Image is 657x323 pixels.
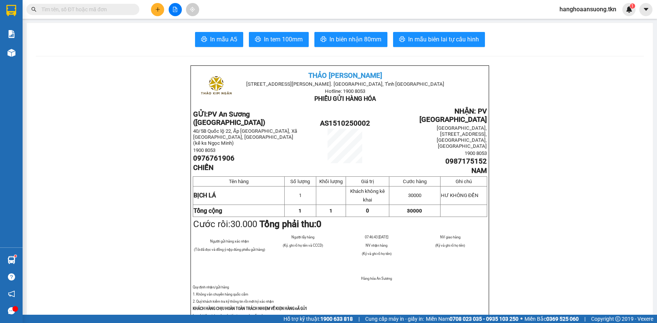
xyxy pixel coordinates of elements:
[314,95,376,102] span: PHIẾU GỬI HÀNG HÓA
[193,110,265,127] span: PV An Sương ([GEOGRAPHIC_DATA])
[445,157,487,165] span: 0987175152
[8,273,15,281] span: question-circle
[366,208,369,214] span: 0
[471,167,487,175] span: NAM
[325,88,365,94] span: Hotline: 1900 8053
[546,316,579,322] strong: 0369 525 060
[193,154,235,162] span: 0976761906
[419,107,487,124] span: NHẬN: PV [GEOGRAPHIC_DATA]
[441,193,479,198] span: HƯ KHÔNG ĐỀN
[197,68,235,105] img: logo
[399,36,405,43] span: printer
[284,315,353,323] span: Hỗ trợ kỹ thuật:
[210,239,249,243] span: Người gửi hàng xác nhận
[407,208,422,214] span: 30000
[193,128,297,146] span: 40/5B Quốc lộ 22, Ấp [GEOGRAPHIC_DATA], Xã [GEOGRAPHIC_DATA], [GEOGRAPHIC_DATA] (kế ks Ngọc Minh)
[524,315,579,323] span: Miền Bắc
[329,35,381,44] span: In biên nhận 80mm
[246,81,444,87] span: [STREET_ADDRESS][PERSON_NAME]. [GEOGRAPHIC_DATA], Tỉnh [GEOGRAPHIC_DATA]
[193,147,215,153] span: 1900 8053
[316,219,322,229] span: 0
[193,306,307,311] strong: KHÁCH HÀNG CHỊU HOÀN TOÀN TRÁCH NHIỆM VỀ KIỆN HÀNG ĐÃ GỬI
[362,252,392,256] span: (Ký và ghi rõ họ tên)
[291,235,314,239] span: Người lấy hàng
[190,7,195,12] span: aim
[366,243,387,247] span: NV nhận hàng
[8,256,15,264] img: warehouse-icon
[210,35,237,44] span: In mẫu A5
[408,193,421,198] span: 30000
[408,35,479,44] span: In mẫu biên lai tự cấu hình
[435,243,465,247] span: (Ký và ghi rõ họ tên)
[426,315,518,323] span: Miền Nam
[155,7,160,12] span: plus
[308,71,382,80] span: THẢO [PERSON_NAME]
[320,316,353,322] strong: 1900 633 818
[6,5,16,16] img: logo-vxr
[195,32,243,47] button: printerIn mẫu A5
[8,49,15,57] img: warehouse-icon
[361,276,392,281] span: Hàng hóa An Sương
[283,243,323,247] span: (Ký, ghi rõ họ tên và CCCD)
[193,285,229,289] span: Quy định nhận/gửi hàng
[365,315,424,323] span: Cung cấp máy in - giấy in:
[630,3,635,9] sup: 1
[201,36,207,43] span: printer
[31,7,37,12] span: search
[393,32,485,47] button: printerIn mẫu biên lai tự cấu hình
[631,3,634,9] span: 1
[520,317,523,320] span: ⚪️
[299,193,302,198] span: 1
[14,255,17,257] sup: 1
[264,35,303,44] span: In tem 100mm
[172,7,178,12] span: file-add
[8,30,15,38] img: solution-icon
[193,314,265,318] span: Lưu ý: biên nhận này có giá trị trong vòng 5 ngày
[553,5,622,14] span: hanghoaansuong.tkn
[186,3,199,16] button: aim
[639,3,652,16] button: caret-down
[440,235,460,239] span: NV giao hàng
[193,110,265,127] strong: GỬI:
[584,315,585,323] span: |
[626,6,633,13] img: icon-new-feature
[403,179,427,184] span: Cước hàng
[615,316,620,321] span: copyright
[465,150,487,156] span: 1900 8053
[193,164,213,172] span: CHIẾN
[193,219,322,229] span: Cước rồi:
[8,290,15,297] span: notification
[193,292,248,296] span: 1. Không vân chuyển hàng quốc cấm
[320,119,370,127] span: AS1510250002
[450,316,518,322] strong: 0708 023 035 - 0935 103 250
[290,179,310,184] span: Số lượng
[229,179,248,184] span: Tên hàng
[456,179,472,184] span: Ghi chú
[194,192,216,199] span: BỊCH LÁ
[361,179,374,184] span: Giá trị
[259,219,322,229] strong: Tổng phải thu:
[643,6,649,13] span: caret-down
[249,32,309,47] button: printerIn tem 100mm
[193,299,274,303] span: 2. Quý khách kiểm tra kỹ thông tin rồi mới ký xác nhận
[299,208,302,214] span: 1
[320,36,326,43] span: printer
[314,32,387,47] button: printerIn biên nhận 80mm
[350,188,385,203] span: Khách không kê khai
[8,307,15,314] span: message
[255,36,261,43] span: printer
[194,207,222,214] strong: Tổng cộng
[358,315,360,323] span: |
[41,5,130,14] input: Tìm tên, số ĐT hoặc mã đơn
[230,219,257,229] span: 30.000
[169,3,182,16] button: file-add
[194,247,265,252] span: (Tôi đã đọc và đồng ý nộp đúng phiếu gửi hàng)
[151,3,164,16] button: plus
[319,179,343,184] span: Khối lượng
[437,125,487,149] span: [GEOGRAPHIC_DATA], [STREET_ADDRESS], [GEOGRAPHIC_DATA], [GEOGRAPHIC_DATA]
[365,235,388,239] span: 07:46:43 [DATE]
[329,208,332,214] span: 1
